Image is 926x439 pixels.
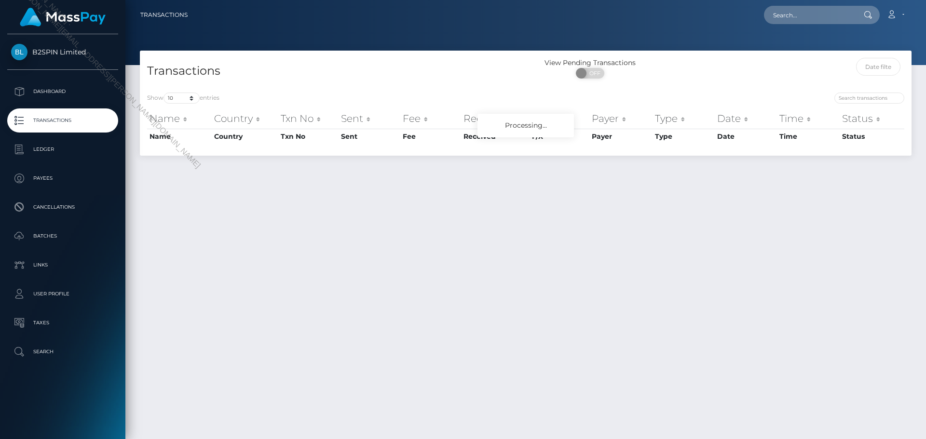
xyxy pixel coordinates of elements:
input: Search... [764,6,855,24]
th: Fee [400,129,461,144]
th: Name [147,129,212,144]
p: Ledger [11,142,114,157]
select: Showentries [163,93,200,104]
p: Search [11,345,114,359]
th: Type [653,129,715,144]
label: Show entries [147,93,219,104]
th: Received [461,109,530,128]
th: Date [715,109,777,128]
th: Time [777,109,840,128]
th: Received [461,129,530,144]
p: Cancellations [11,200,114,214]
th: Sent [339,109,400,128]
a: User Profile [7,282,118,306]
a: Transactions [140,5,188,25]
span: OFF [581,68,605,79]
th: F/X [530,109,589,128]
p: User Profile [11,287,114,301]
div: Processing... [477,114,574,137]
p: Payees [11,171,114,186]
a: Cancellations [7,195,118,219]
th: Date [715,129,777,144]
div: View Pending Transactions [526,58,654,68]
th: Sent [339,129,400,144]
h4: Transactions [147,63,518,80]
p: Taxes [11,316,114,330]
th: Fee [400,109,461,128]
p: Dashboard [11,84,114,99]
a: Payees [7,166,118,190]
th: Status [840,109,904,128]
th: Payer [589,129,653,144]
th: Time [777,129,840,144]
th: Name [147,109,212,128]
th: Country [212,109,279,128]
th: Payer [589,109,653,128]
th: Country [212,129,279,144]
input: Search transactions [834,93,904,104]
th: Txn No [278,129,339,144]
th: Status [840,129,904,144]
a: Ledger [7,137,118,161]
a: Batches [7,224,118,248]
span: B2SPIN Limited [7,48,118,56]
p: Links [11,258,114,272]
a: Dashboard [7,80,118,104]
a: Taxes [7,311,118,335]
p: Transactions [11,113,114,128]
a: Links [7,253,118,277]
th: Txn No [278,109,339,128]
input: Date filter [856,58,901,76]
a: Search [7,340,118,364]
a: Transactions [7,108,118,133]
p: Batches [11,229,114,243]
th: Type [653,109,715,128]
img: MassPay Logo [20,8,106,27]
img: B2SPIN Limited [11,44,27,60]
